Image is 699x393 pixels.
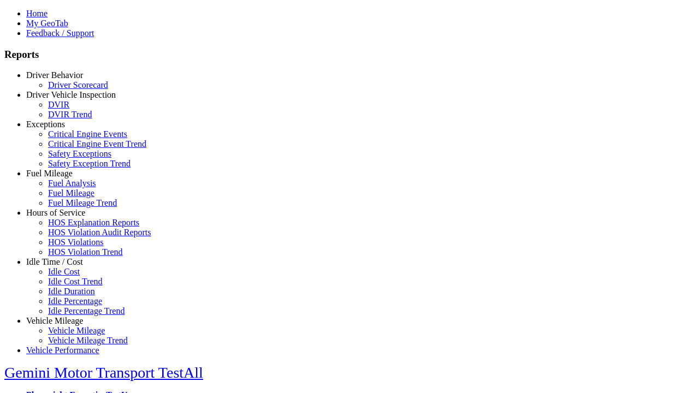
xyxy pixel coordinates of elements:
[26,316,83,325] a: Vehicle Mileage
[48,139,146,148] a: Critical Engine Event Trend
[26,169,73,178] a: Fuel Mileage
[48,336,128,345] a: Vehicle Mileage Trend
[26,28,94,38] a: Feedback / Support
[4,364,203,381] a: Gemini Motor Transport TestAll
[48,306,125,315] a: Idle Percentage Trend
[48,80,108,90] a: Driver Scorecard
[48,287,95,296] a: Idle Duration
[48,110,92,119] a: DVIR Trend
[26,19,68,28] a: My GeoTab
[26,208,85,217] a: Hours of Service
[48,129,127,139] a: Critical Engine Events
[48,149,111,158] a: Safety Exceptions
[4,49,695,61] h3: Reports
[26,70,83,80] a: Driver Behavior
[48,218,139,227] a: HOS Explanation Reports
[26,90,116,99] a: Driver Vehicle Inspection
[48,296,102,306] a: Idle Percentage
[48,178,96,188] a: Fuel Analysis
[48,159,131,168] a: Safety Exception Trend
[26,346,99,355] a: Vehicle Performance
[48,237,103,247] a: HOS Violations
[26,257,83,266] a: Idle Time / Cost
[48,277,103,286] a: Idle Cost Trend
[48,267,80,276] a: Idle Cost
[48,198,117,207] a: Fuel Mileage Trend
[48,228,151,237] a: HOS Violation Audit Reports
[48,326,105,335] a: Vehicle Mileage
[26,120,65,129] a: Exceptions
[48,247,123,257] a: HOS Violation Trend
[26,9,48,18] a: Home
[48,188,94,198] a: Fuel Mileage
[48,100,69,109] a: DVIR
